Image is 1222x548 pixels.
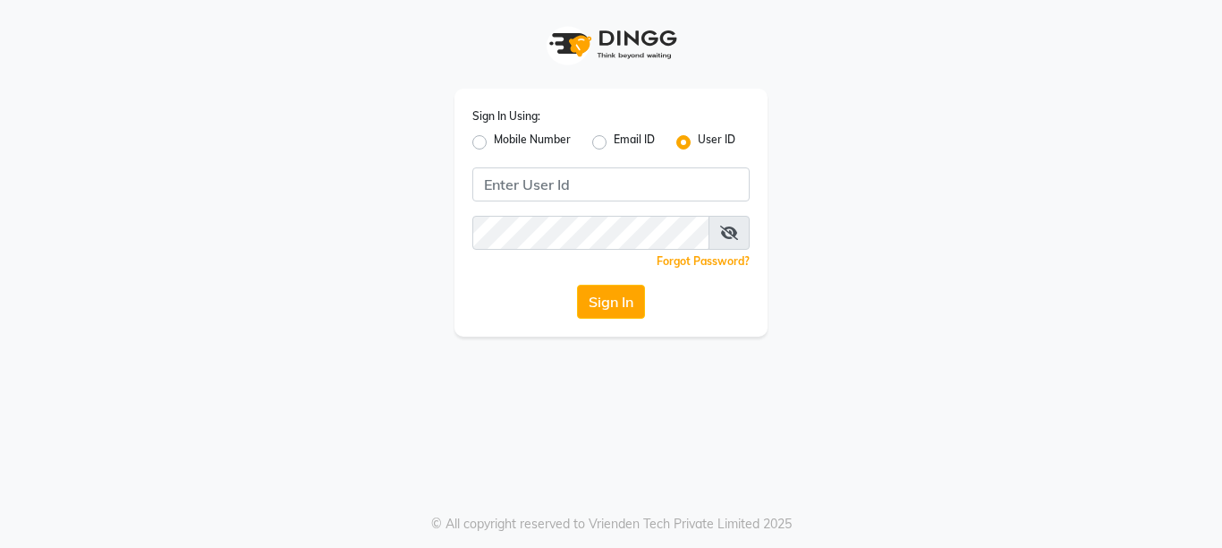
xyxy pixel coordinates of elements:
button: Sign In [577,285,645,319]
img: logo1.svg [539,18,683,71]
input: Username [472,216,709,250]
input: Username [472,167,750,201]
label: Mobile Number [494,132,571,153]
label: Email ID [614,132,655,153]
label: User ID [698,132,735,153]
label: Sign In Using: [472,108,540,124]
a: Forgot Password? [657,254,750,268]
